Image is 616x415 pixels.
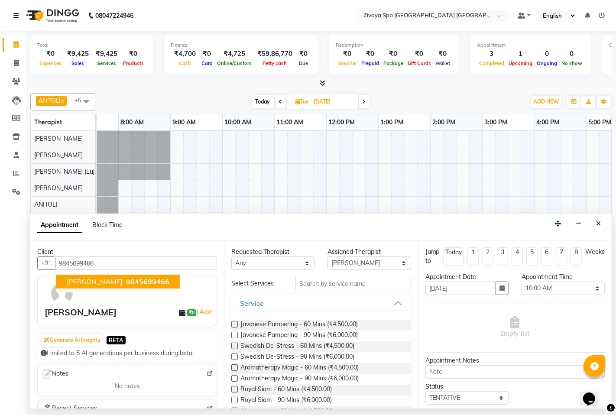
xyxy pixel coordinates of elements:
[67,277,123,286] span: [PERSON_NAME]
[587,116,614,129] a: 5:00 PM
[171,49,199,59] div: ₹4,700
[336,42,452,49] div: Redemption
[482,247,493,266] li: 2
[196,307,213,317] span: |
[187,309,196,316] span: ₹0
[526,247,538,266] li: 5
[223,116,254,129] a: 10:00 AM
[433,49,452,59] div: ₹0
[506,49,535,59] div: 1
[34,135,83,143] span: [PERSON_NAME]
[199,60,215,66] span: Card
[95,3,133,28] b: 08047224946
[199,49,215,59] div: ₹0
[171,42,311,49] div: Finance
[41,349,214,358] div: Limited to 5 AI generations per business during beta.
[580,380,607,406] iframe: chat widget
[45,306,117,319] div: [PERSON_NAME]
[37,247,217,256] div: Client
[171,116,198,129] a: 9:00 AM
[34,118,62,126] span: Therapist
[497,247,508,266] li: 3
[297,60,310,66] span: Due
[37,42,146,49] div: Total
[107,336,126,344] span: BETA
[431,116,458,129] a: 2:00 PM
[231,247,314,256] div: Requested Therapist
[295,277,411,290] input: Search by service name
[467,247,479,266] li: 1
[119,116,146,129] a: 8:00 AM
[500,316,529,338] span: Empty list
[425,382,509,391] div: Status
[425,282,496,295] input: yyyy-mm-dd
[240,331,358,341] span: Javanese Pampering - 90 Mins (₹6,000.00)
[559,49,584,59] div: 0
[327,116,357,129] a: 12:00 PM
[235,295,407,311] button: Service
[556,247,567,266] li: 7
[115,382,140,391] span: No notes
[34,151,83,159] span: [PERSON_NAME]
[522,272,605,282] div: Appointment Time
[64,49,92,59] div: ₹9,425
[275,116,306,129] a: 11:00 AM
[379,116,406,129] a: 1:00 PM
[477,42,584,49] div: Appointment
[535,60,559,66] span: Ongoing
[506,60,535,66] span: Upcoming
[359,60,381,66] span: Prepaid
[535,49,559,59] div: 0
[34,201,58,208] span: ANITOLI
[39,97,60,104] span: ANITOLI
[585,247,605,256] div: Weeks
[225,279,289,288] div: Select Services
[121,60,146,66] span: Products
[215,49,254,59] div: ₹4,725
[381,60,405,66] span: Package
[254,49,296,59] div: ₹59,86,770
[405,49,433,59] div: ₹0
[559,60,584,66] span: No show
[92,49,121,59] div: ₹9,425
[483,116,510,129] a: 3:00 PM
[445,248,462,257] div: Today
[42,334,102,346] button: Generate AI Insights
[425,356,605,365] div: Appointment Notes
[533,98,559,105] span: ADD NEW
[240,385,332,396] span: Royal Siam - 60 Mins (₹4,500.00)
[336,49,359,59] div: ₹0
[425,272,509,282] div: Appointment Date
[512,247,523,266] li: 4
[381,49,405,59] div: ₹0
[571,247,582,266] li: 8
[311,95,355,108] input: 2025-10-07
[240,374,359,385] span: Aromatherapy Magic - 90 Mins (₹6,000.00)
[240,298,264,308] div: Service
[37,217,82,233] span: Appointment
[535,116,562,129] a: 4:00 PM
[177,60,193,66] span: Cash
[60,97,64,104] a: x
[294,98,311,105] span: Tue
[37,49,64,59] div: ₹0
[34,168,101,175] span: [PERSON_NAME] (Lujik)
[37,60,64,66] span: Expenses
[240,352,354,363] span: Swedish De-Stress - 90 Mins (₹6,000.00)
[252,95,274,108] span: Today
[240,396,332,406] span: Royal Siam - 90 Mins (₹6,000.00)
[41,369,68,380] span: Notes
[37,256,55,270] button: +91
[240,320,358,331] span: Javanese Pampering - 60 Mins (₹4,500.00)
[405,60,433,66] span: Gift Cards
[126,277,169,286] span: 9845699466
[34,184,83,192] span: [PERSON_NAME]
[215,60,254,66] span: Online/Custom
[336,60,359,66] span: Voucher
[55,256,217,270] input: Search by Name/Mobile/Email/Code
[477,60,506,66] span: Completed
[541,247,552,266] li: 6
[425,247,440,266] div: Jump to
[359,49,381,59] div: ₹0
[22,3,81,28] img: logo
